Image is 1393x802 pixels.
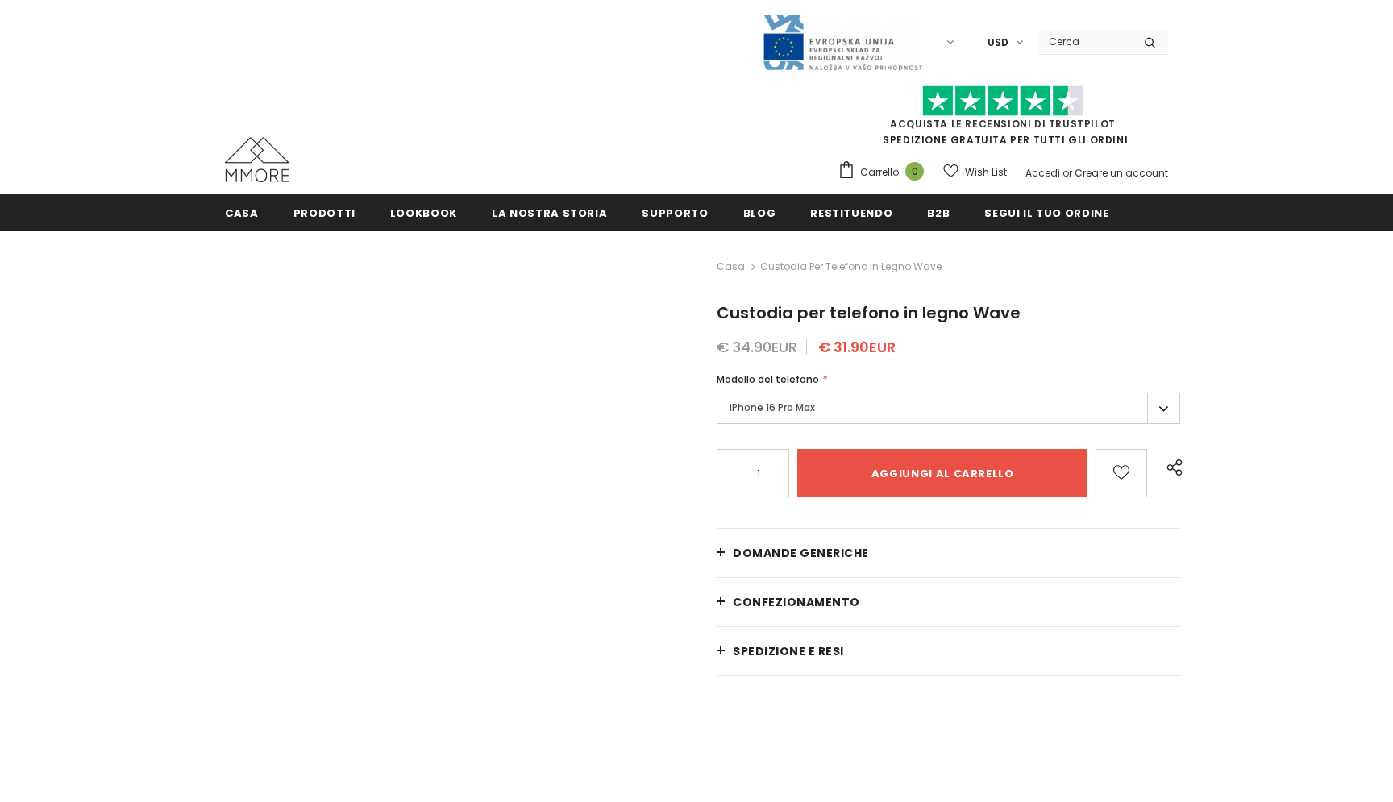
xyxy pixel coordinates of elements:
span: Carrello [860,164,899,181]
span: supporto [642,206,708,221]
span: Wish List [965,164,1007,181]
a: Javni Razpis [762,35,923,48]
span: Spedizione e resi [733,643,844,659]
span: CONFEZIONAMENTO [733,594,860,610]
a: Prodotti [293,194,356,231]
span: Domande generiche [733,545,869,561]
img: Javni Razpis [762,13,923,72]
a: supporto [642,194,708,231]
a: Spedizione e resi [717,627,1180,675]
a: B2B [927,194,950,231]
a: Casa [225,194,259,231]
a: La nostra storia [492,194,607,231]
a: Acquista le recensioni di TrustPilot [890,117,1116,131]
input: Search Site [1039,30,1132,53]
a: Restituendo [810,194,892,231]
span: Custodia per telefono in legno Wave [717,301,1021,324]
span: € 34.90EUR [717,337,797,357]
span: Custodia per telefono in legno Wave [760,257,942,276]
a: Wish List [943,158,1007,186]
a: Carrello 0 [838,160,932,185]
span: Prodotti [293,206,356,221]
span: B2B [927,206,950,221]
a: Blog [743,194,776,231]
a: Lookbook [390,194,457,231]
span: Blog [743,206,776,221]
a: Casa [717,257,745,276]
span: SPEDIZIONE GRATUITA PER TUTTI GLI ORDINI [838,93,1168,147]
img: Casi MMORE [225,137,289,182]
span: or [1062,166,1072,180]
a: Segui il tuo ordine [984,194,1108,231]
span: 0 [905,162,924,181]
img: Fidati di Pilot Stars [922,85,1083,117]
a: Creare un account [1075,166,1168,180]
a: Domande generiche [717,529,1180,577]
span: La nostra storia [492,206,607,221]
input: Aggiungi al carrello [797,449,1087,497]
a: Accedi [1025,166,1060,180]
span: Lookbook [390,206,457,221]
a: CONFEZIONAMENTO [717,578,1180,626]
span: Casa [225,206,259,221]
span: Restituendo [810,206,892,221]
span: USD [988,35,1008,51]
label: iPhone 16 Pro Max [717,393,1180,424]
span: € 31.90EUR [818,337,896,357]
span: Modello del telefono [717,372,819,386]
span: Segui il tuo ordine [984,206,1108,221]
